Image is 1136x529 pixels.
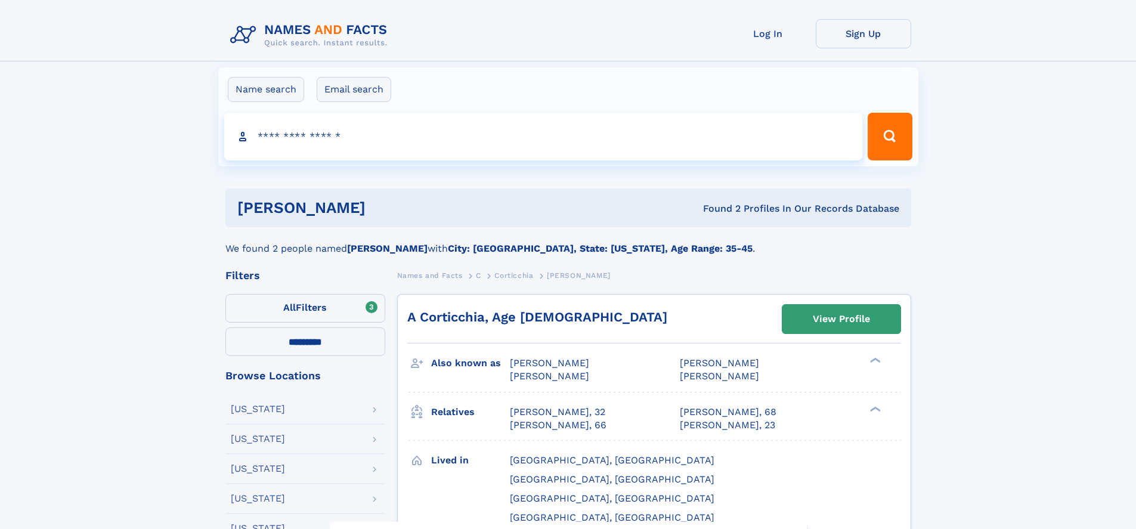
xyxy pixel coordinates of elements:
div: ❯ [867,405,881,413]
b: [PERSON_NAME] [347,243,428,254]
a: A Corticchia, Age [DEMOGRAPHIC_DATA] [407,310,667,324]
a: View Profile [782,305,900,333]
span: All [283,302,296,313]
span: [PERSON_NAME] [510,370,589,382]
span: [PERSON_NAME] [510,357,589,369]
div: Filters [225,270,385,281]
a: Names and Facts [397,268,463,283]
a: [PERSON_NAME], 66 [510,419,606,432]
div: View Profile [813,305,870,333]
span: [PERSON_NAME] [547,271,611,280]
span: Corticchia [494,271,533,280]
a: Corticchia [494,268,533,283]
h3: Lived in [431,450,510,471]
label: Name search [228,77,304,102]
h3: Relatives [431,402,510,422]
button: Search Button [868,113,912,160]
a: [PERSON_NAME], 23 [680,419,775,432]
img: Logo Names and Facts [225,19,397,51]
b: City: [GEOGRAPHIC_DATA], State: [US_STATE], Age Range: 35-45 [448,243,753,254]
div: Browse Locations [225,370,385,381]
a: Sign Up [816,19,911,48]
span: [PERSON_NAME] [680,357,759,369]
h1: [PERSON_NAME] [237,200,534,215]
div: ❯ [867,357,881,364]
div: We found 2 people named with . [225,227,911,256]
input: search input [224,113,863,160]
a: [PERSON_NAME], 68 [680,406,776,419]
a: Log In [720,19,816,48]
span: [GEOGRAPHIC_DATA], [GEOGRAPHIC_DATA] [510,493,714,504]
span: [GEOGRAPHIC_DATA], [GEOGRAPHIC_DATA] [510,454,714,466]
span: [PERSON_NAME] [680,370,759,382]
h3: Also known as [431,353,510,373]
label: Filters [225,294,385,323]
span: [GEOGRAPHIC_DATA], [GEOGRAPHIC_DATA] [510,474,714,485]
div: [US_STATE] [231,464,285,474]
div: [US_STATE] [231,494,285,503]
span: C [476,271,481,280]
div: [US_STATE] [231,434,285,444]
div: [US_STATE] [231,404,285,414]
label: Email search [317,77,391,102]
a: C [476,268,481,283]
a: [PERSON_NAME], 32 [510,406,605,419]
span: [GEOGRAPHIC_DATA], [GEOGRAPHIC_DATA] [510,512,714,523]
div: Found 2 Profiles In Our Records Database [534,202,899,215]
